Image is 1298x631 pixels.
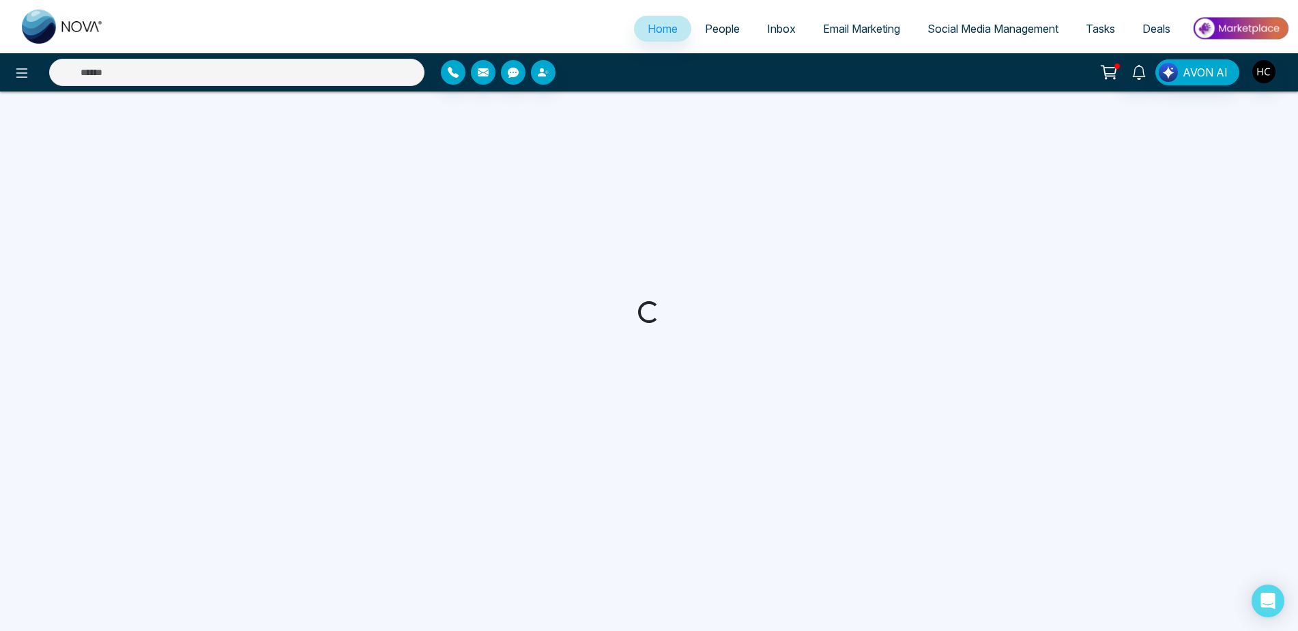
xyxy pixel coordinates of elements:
[927,22,1058,36] span: Social Media Management
[823,22,900,36] span: Email Marketing
[1086,22,1115,36] span: Tasks
[1155,59,1239,85] button: AVON AI
[914,16,1072,42] a: Social Media Management
[648,22,678,36] span: Home
[634,16,691,42] a: Home
[1191,13,1290,44] img: Market-place.gif
[1159,63,1178,82] img: Lead Flow
[1183,64,1228,81] span: AVON AI
[705,22,740,36] span: People
[1252,60,1275,83] img: User Avatar
[809,16,914,42] a: Email Marketing
[1072,16,1129,42] a: Tasks
[1129,16,1184,42] a: Deals
[753,16,809,42] a: Inbox
[767,22,796,36] span: Inbox
[1142,22,1170,36] span: Deals
[22,10,104,44] img: Nova CRM Logo
[1252,585,1284,617] div: Open Intercom Messenger
[691,16,753,42] a: People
